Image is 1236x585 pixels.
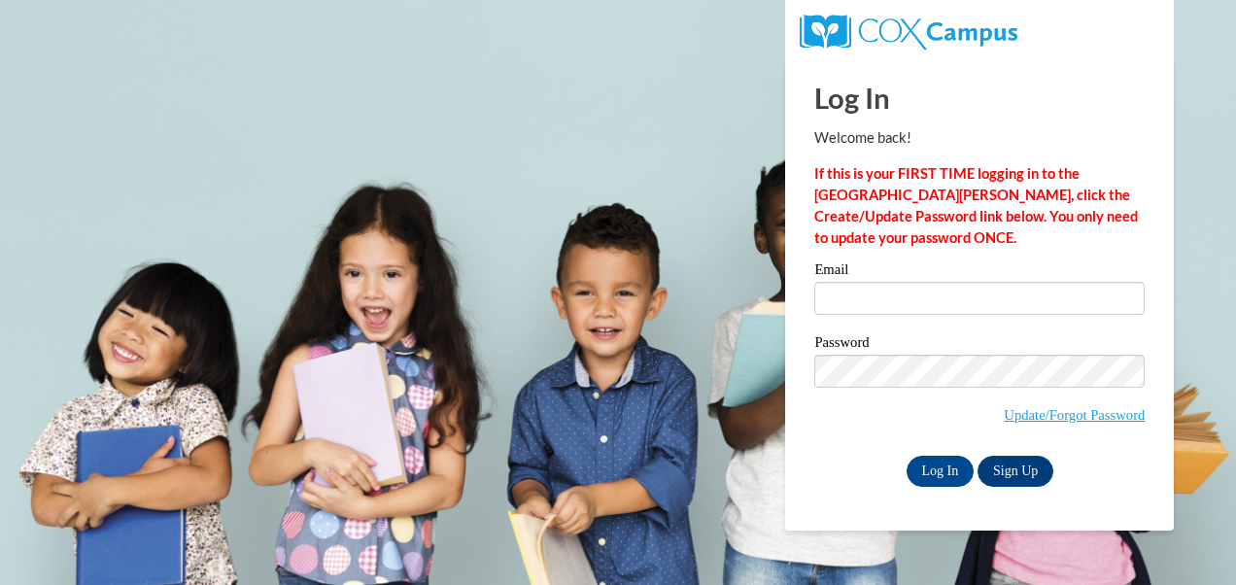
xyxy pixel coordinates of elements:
[814,165,1138,246] strong: If this is your FIRST TIME logging in to the [GEOGRAPHIC_DATA][PERSON_NAME], click the Create/Upd...
[800,22,1016,39] a: COX Campus
[814,335,1145,355] label: Password
[814,262,1145,282] label: Email
[978,456,1053,487] a: Sign Up
[814,78,1145,118] h1: Log In
[907,456,975,487] input: Log In
[814,127,1145,149] p: Welcome back!
[1004,407,1145,423] a: Update/Forgot Password
[800,15,1016,50] img: COX Campus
